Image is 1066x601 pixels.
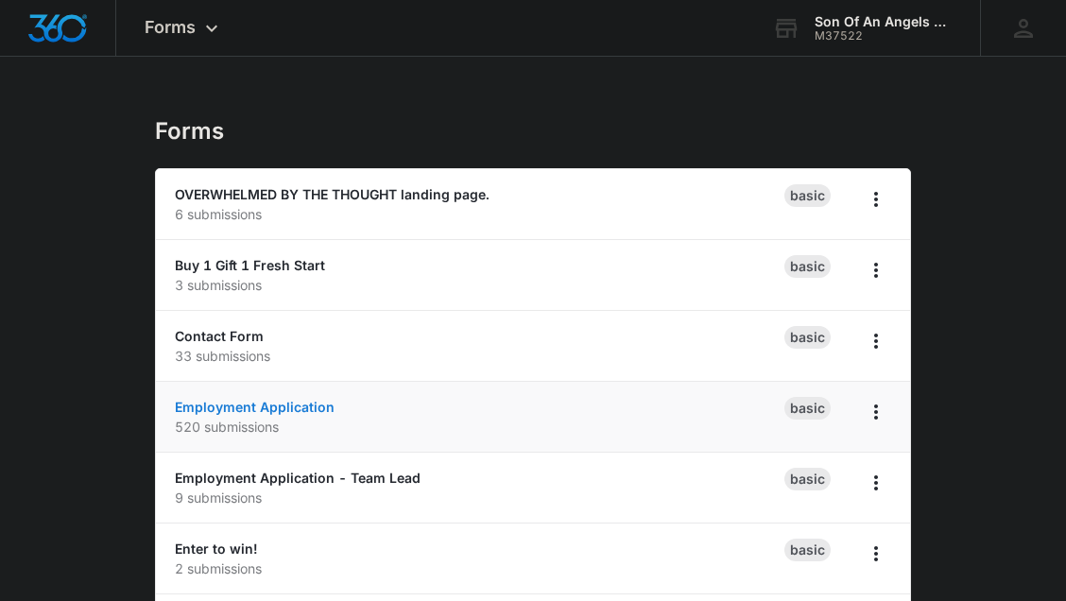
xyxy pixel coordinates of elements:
[861,184,891,215] button: Overflow Menu
[861,326,891,356] button: Overflow Menu
[175,541,258,557] a: Enter to win!
[175,186,490,202] a: OVERWHELMED BY THE THOUGHT landing page.
[861,539,891,569] button: Overflow Menu
[815,14,953,29] div: account name
[784,397,831,420] div: Basic
[861,255,891,285] button: Overflow Menu
[784,255,831,278] div: Basic
[175,275,784,295] p: 3 submissions
[175,204,784,224] p: 6 submissions
[155,117,224,146] h1: Forms
[175,399,335,415] a: Employment Application
[175,346,784,366] p: 33 submissions
[175,257,325,273] a: Buy 1 Gift 1 Fresh Start
[784,184,831,207] div: Basic
[175,488,784,507] p: 9 submissions
[784,468,831,490] div: Basic
[815,29,953,43] div: account id
[861,468,891,498] button: Overflow Menu
[175,328,264,344] a: Contact Form
[145,17,196,37] span: Forms
[861,397,891,427] button: Overflow Menu
[784,326,831,349] div: Basic
[784,539,831,561] div: Basic
[175,558,784,578] p: 2 submissions
[175,417,784,437] p: 520 submissions
[175,470,421,486] a: Employment Application - Team Lead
